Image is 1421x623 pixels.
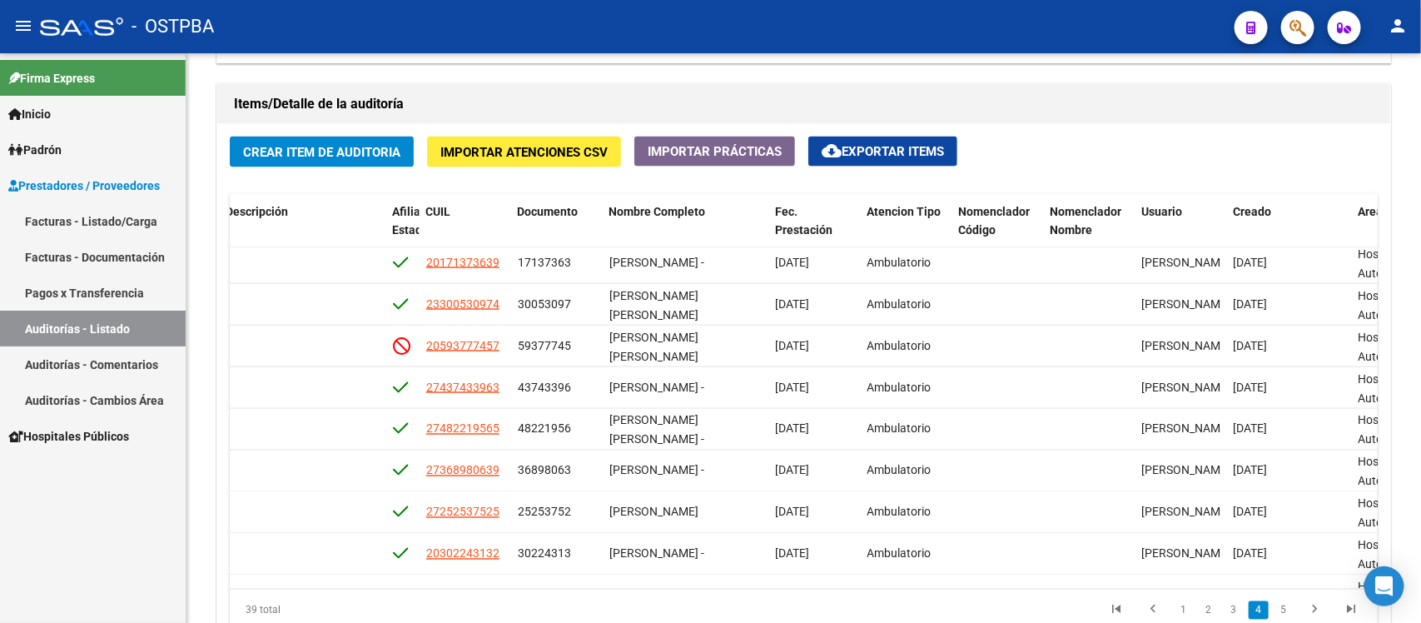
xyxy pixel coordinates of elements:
[426,381,499,394] span: 27437433963
[518,256,571,269] span: 17137363
[867,381,932,394] span: Ambulatorio
[1101,601,1132,620] a: go to first page
[808,137,957,167] button: Exportar Items
[426,256,499,269] span: 20171373639
[609,464,704,477] span: [PERSON_NAME] -
[426,422,499,436] span: 27482219565
[1142,506,1231,519] span: [PERSON_NAME]
[867,339,932,352] span: Ambulatorio
[776,381,810,394] span: [DATE]
[1335,601,1367,620] a: go to last page
[1234,464,1268,477] span: [DATE]
[386,194,420,267] datatable-header-cell: Afiliado Estado
[776,506,810,519] span: [DATE]
[959,205,1031,237] span: Nomenclador Código
[1174,601,1194,620] a: 1
[8,69,95,87] span: Firma Express
[1249,601,1269,620] a: 4
[1234,547,1268,561] span: [DATE]
[867,297,932,311] span: Ambulatorio
[609,414,704,446] span: [PERSON_NAME] [PERSON_NAME] -
[776,422,810,436] span: [DATE]
[518,297,571,311] span: 30053097
[1234,205,1272,218] span: Creado
[226,205,289,218] span: Descripción
[867,422,932,436] span: Ambulatorio
[518,339,571,352] span: 59377745
[518,464,571,477] span: 36898063
[393,205,435,237] span: Afiliado Estado
[776,297,810,311] span: [DATE]
[1142,205,1183,218] span: Usuario
[609,381,704,394] span: [PERSON_NAME] -
[1234,506,1268,519] span: [DATE]
[8,177,160,195] span: Prestadores / Proveedores
[1137,601,1169,620] a: go to previous page
[1142,422,1231,436] span: [PERSON_NAME]
[8,105,51,123] span: Inicio
[230,137,414,167] button: Crear Item de Auditoria
[867,205,942,218] span: Atencion Tipo
[1224,601,1244,620] a: 3
[609,331,698,363] span: [PERSON_NAME] [PERSON_NAME]
[518,547,571,561] span: 30224313
[426,547,499,561] span: 20302243132
[1142,297,1231,311] span: [PERSON_NAME]
[1234,381,1268,394] span: [DATE]
[1142,381,1231,394] span: [PERSON_NAME]
[426,339,499,352] span: 20593777457
[8,427,129,446] span: Hospitales Públicos
[243,145,400,160] span: Crear Item de Auditoria
[426,297,499,311] span: 23300530974
[1142,339,1231,352] span: [PERSON_NAME]
[1135,194,1227,267] datatable-header-cell: Usuario
[8,141,62,159] span: Padrón
[426,464,499,477] span: 27368980639
[952,194,1044,267] datatable-header-cell: Nomenclador Código
[776,464,810,477] span: [DATE]
[609,289,698,321] span: [PERSON_NAME] [PERSON_NAME]
[867,464,932,477] span: Ambulatorio
[609,256,704,269] span: [PERSON_NAME] -
[1234,339,1268,352] span: [DATE]
[511,194,603,267] datatable-header-cell: Documento
[1388,16,1408,36] mat-icon: person
[1234,297,1268,311] span: [DATE]
[861,194,952,267] datatable-header-cell: Atencion Tipo
[1142,256,1231,269] span: [PERSON_NAME]
[518,381,571,394] span: 43743396
[867,506,932,519] span: Ambulatorio
[776,256,810,269] span: [DATE]
[518,506,571,519] span: 25253752
[822,141,842,161] mat-icon: cloud_download
[420,194,511,267] datatable-header-cell: CUIL
[426,506,499,519] span: 27252537525
[1044,194,1135,267] datatable-header-cell: Nomenclador Nombre
[1234,256,1268,269] span: [DATE]
[609,205,706,218] span: Nombre Completo
[427,137,621,167] button: Importar Atenciones CSV
[776,339,810,352] span: [DATE]
[440,145,608,160] span: Importar Atenciones CSV
[776,547,810,561] span: [DATE]
[1234,422,1268,436] span: [DATE]
[769,194,861,267] datatable-header-cell: Fec. Prestación
[648,144,782,159] span: Importar Prácticas
[220,194,386,267] datatable-header-cell: Descripción
[518,205,579,218] span: Documento
[867,256,932,269] span: Ambulatorio
[132,8,214,45] span: - OSTPBA
[822,144,944,159] span: Exportar Items
[603,194,769,267] datatable-header-cell: Nombre Completo
[234,91,1374,117] h1: Items/Detalle de la auditoría
[1299,601,1330,620] a: go to next page
[13,16,33,36] mat-icon: menu
[1199,601,1219,620] a: 2
[867,547,932,561] span: Ambulatorio
[1274,601,1294,620] a: 5
[1227,194,1352,267] datatable-header-cell: Creado
[609,547,704,561] span: [PERSON_NAME] -
[426,205,451,218] span: CUIL
[634,137,795,167] button: Importar Prácticas
[518,422,571,436] span: 48221956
